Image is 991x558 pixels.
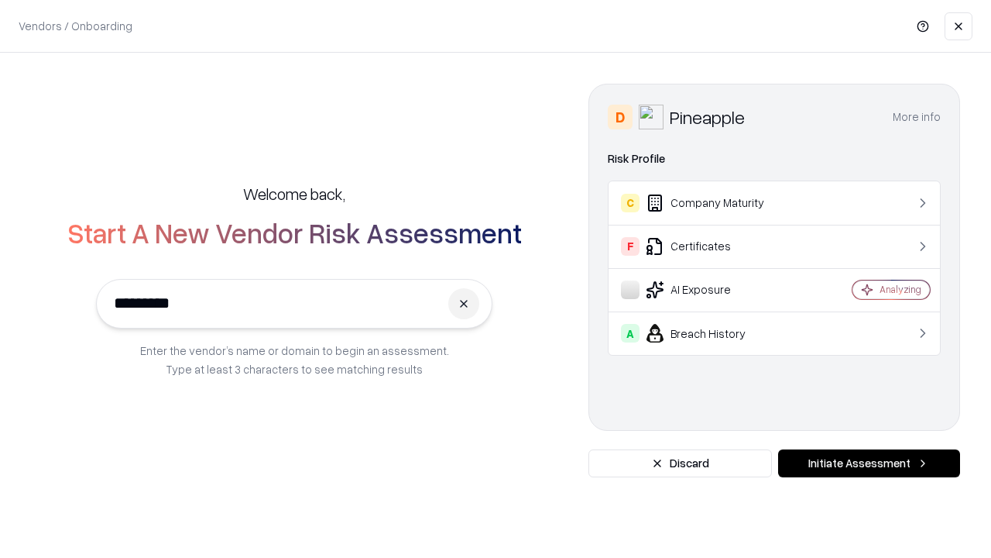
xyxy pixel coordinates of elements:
[778,449,960,477] button: Initiate Assessment
[621,281,806,299] div: AI Exposure
[67,217,522,248] h2: Start A New Vendor Risk Assessment
[670,105,745,129] div: Pineapple
[621,324,640,343] div: A
[621,194,806,212] div: Company Maturity
[621,237,806,256] div: Certificates
[880,283,921,296] div: Analyzing
[621,237,640,256] div: F
[608,150,941,168] div: Risk Profile
[588,449,772,477] button: Discard
[621,194,640,212] div: C
[19,18,132,34] p: Vendors / Onboarding
[243,183,345,205] h5: Welcome back,
[621,324,806,343] div: Breach History
[893,103,941,131] button: More info
[608,105,633,129] div: D
[639,105,664,129] img: Pineapple
[140,341,449,378] p: Enter the vendor’s name or domain to begin an assessment. Type at least 3 characters to see match...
